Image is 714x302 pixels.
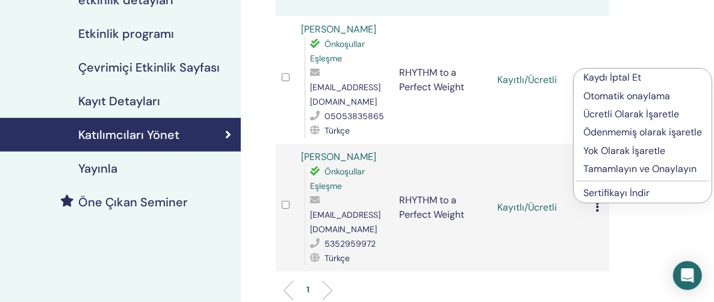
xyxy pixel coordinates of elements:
p: Tamamlayın ve Onaylayın [583,162,702,176]
div: Open Intercom Messenger [673,261,702,290]
p: Ödenmemiş olarak işaretle [583,125,702,140]
td: RHYTHM to a Perfect Weight [394,16,492,144]
p: Ücretli Olarak İşaretle [583,107,702,122]
h4: Kayıt Detayları [78,94,160,108]
p: Yok Olarak İşaretle [583,144,702,158]
p: Kaydı İptal Et [583,70,702,85]
h4: Yayınla [78,161,117,176]
p: 1 [306,283,309,296]
a: [PERSON_NAME] [302,23,377,35]
span: Önkoşullar Eşleşme [311,39,365,64]
a: Sertifikayı İndir [583,186,650,199]
a: [PERSON_NAME] [302,150,377,163]
span: Türkçe [325,253,350,263]
span: [EMAIL_ADDRESS][DOMAIN_NAME] [311,209,381,235]
span: [EMAIL_ADDRESS][DOMAIN_NAME] [311,82,381,107]
h4: Öne Çıkan Seminer [78,195,188,209]
span: 5352959972 [325,238,376,249]
h4: Katılımcıları Yönet [78,128,179,142]
span: 05053835865 [325,111,385,122]
h4: Etkinlik programı [78,26,174,41]
span: Türkçe [325,125,350,136]
td: RHYTHM to a Perfect Weight [394,144,492,271]
p: Otomatik onaylama [583,89,702,103]
h4: Çevrimiçi Etkinlik Sayfası [78,60,220,75]
span: Önkoşullar Eşleşme [311,166,365,191]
